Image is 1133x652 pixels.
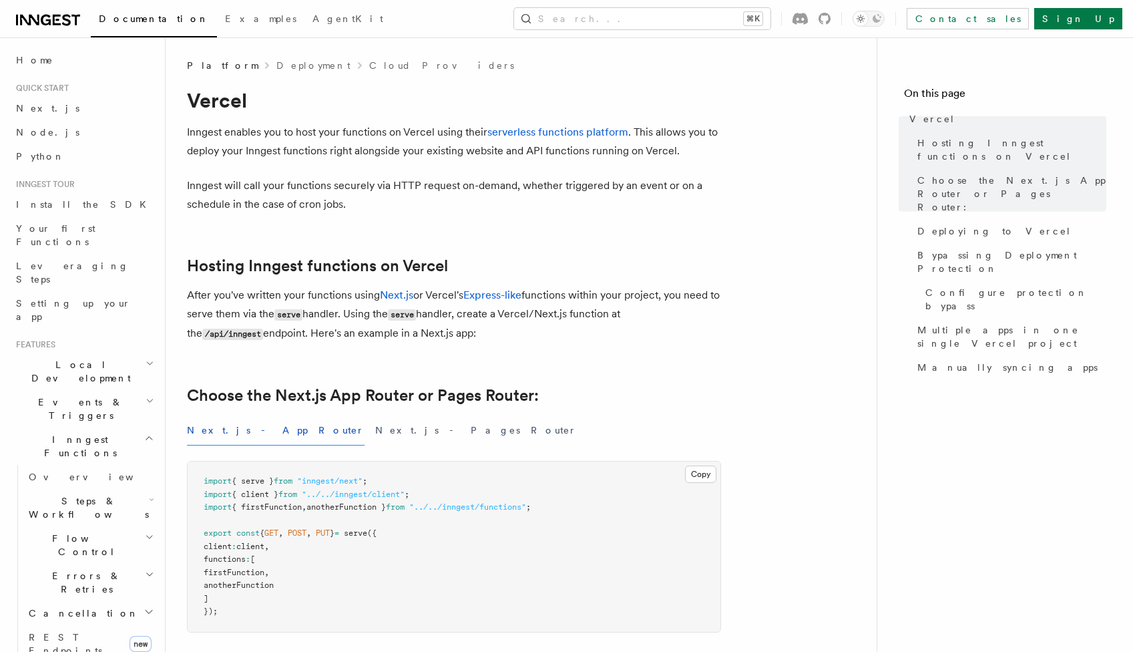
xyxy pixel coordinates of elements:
a: Contact sales [907,8,1029,29]
span: { client } [232,490,278,499]
a: Configure protection bypass [920,281,1106,318]
span: { [260,528,264,538]
span: POST [288,528,306,538]
span: , [264,568,269,577]
span: { firstFunction [232,502,302,512]
span: Quick start [11,83,69,94]
span: Platform [187,59,258,72]
a: AgentKit [304,4,391,36]
p: After you've written your functions using or Vercel's functions within your project, you need to ... [187,286,721,343]
span: : [232,542,236,551]
span: functions [204,554,246,564]
span: : [246,554,250,564]
span: ; [526,502,531,512]
p: Inngest enables you to host your functions on Vercel using their . This allows you to deploy your... [187,123,721,160]
h4: On this page [904,86,1106,107]
span: Setting up your app [16,298,131,322]
a: Hosting Inngest functions on Vercel [912,131,1106,168]
span: "inngest/next" [297,476,363,486]
span: Install the SDK [16,199,154,210]
span: ] [204,594,208,603]
span: Your first Functions [16,223,95,247]
a: Deployment [276,59,351,72]
span: Next.js [16,103,79,114]
span: "../../inngest/functions" [409,502,526,512]
a: Hosting Inngest functions on Vercel [187,257,448,275]
a: Setting up your app [11,291,157,329]
span: Home [16,53,53,67]
a: Next.js [11,96,157,120]
button: Events & Triggers [11,390,157,428]
span: Steps & Workflows [23,494,149,521]
a: Next.js [380,289,413,301]
code: serve [274,309,302,321]
span: from [386,502,405,512]
span: Python [16,151,65,162]
button: Cancellation [23,601,157,625]
span: } [330,528,334,538]
p: Inngest will call your functions securely via HTTP request on-demand, whether triggered by an eve... [187,176,721,214]
span: , [264,542,269,551]
h1: Vercel [187,88,721,112]
a: Python [11,144,157,168]
span: serve [344,528,367,538]
a: Your first Functions [11,216,157,254]
a: serverless functions platform [487,126,628,138]
span: GET [264,528,278,538]
span: import [204,502,232,512]
span: Bypassing Deployment Protection [917,249,1106,275]
code: /api/inngest [202,329,263,340]
span: Node.js [16,127,79,138]
span: const [236,528,260,538]
span: Inngest Functions [11,433,144,460]
button: Errors & Retries [23,564,157,601]
a: Examples [217,4,304,36]
span: Features [11,339,55,350]
span: client [236,542,264,551]
span: Errors & Retries [23,569,145,596]
a: Express-like [463,289,521,301]
a: Vercel [904,107,1106,131]
a: Leveraging Steps [11,254,157,291]
span: Manually syncing apps [917,361,1098,374]
span: firstFunction [204,568,264,577]
span: = [334,528,339,538]
a: Documentation [91,4,217,37]
span: AgentKit [312,13,383,24]
a: Manually syncing apps [912,355,1106,379]
span: Events & Triggers [11,395,146,422]
span: Local Development [11,358,146,385]
span: PUT [316,528,330,538]
span: { serve } [232,476,274,486]
code: serve [388,309,416,321]
a: Choose the Next.js App Router or Pages Router: [187,386,539,405]
span: "../../inngest/client" [302,490,405,499]
span: , [306,528,311,538]
button: Flow Control [23,526,157,564]
a: Overview [23,465,157,489]
span: Cancellation [23,607,139,620]
button: Next.js - App Router [187,416,365,446]
span: Overview [29,472,166,482]
span: Examples [225,13,296,24]
a: Deploying to Vercel [912,219,1106,243]
button: Local Development [11,353,157,390]
span: Leveraging Steps [16,261,129,285]
a: Node.js [11,120,157,144]
span: Multiple apps in one single Vercel project [917,323,1106,350]
span: export [204,528,232,538]
span: from [274,476,292,486]
span: Hosting Inngest functions on Vercel [917,136,1106,163]
a: Multiple apps in one single Vercel project [912,318,1106,355]
button: Inngest Functions [11,428,157,465]
span: Choose the Next.js App Router or Pages Router: [917,174,1106,214]
span: Vercel [909,112,955,126]
span: new [130,636,152,652]
button: Search...⌘K [514,8,770,29]
span: , [278,528,283,538]
a: Bypassing Deployment Protection [912,243,1106,281]
a: Choose the Next.js App Router or Pages Router: [912,168,1106,219]
span: Documentation [99,13,209,24]
span: from [278,490,297,499]
span: ({ [367,528,377,538]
